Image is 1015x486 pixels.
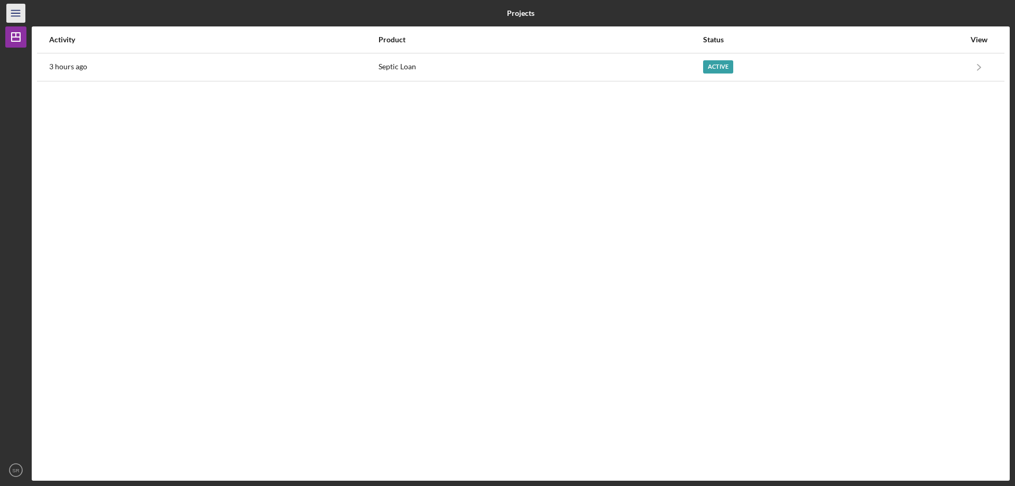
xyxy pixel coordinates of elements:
text: SR [12,467,19,473]
div: Status [703,35,965,44]
div: Active [703,60,733,74]
div: Product [379,35,702,44]
button: SR [5,460,26,481]
div: Septic Loan [379,54,702,80]
div: View [966,35,992,44]
time: 2025-10-15 11:53 [49,62,87,71]
div: Activity [49,35,377,44]
b: Projects [507,9,534,17]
